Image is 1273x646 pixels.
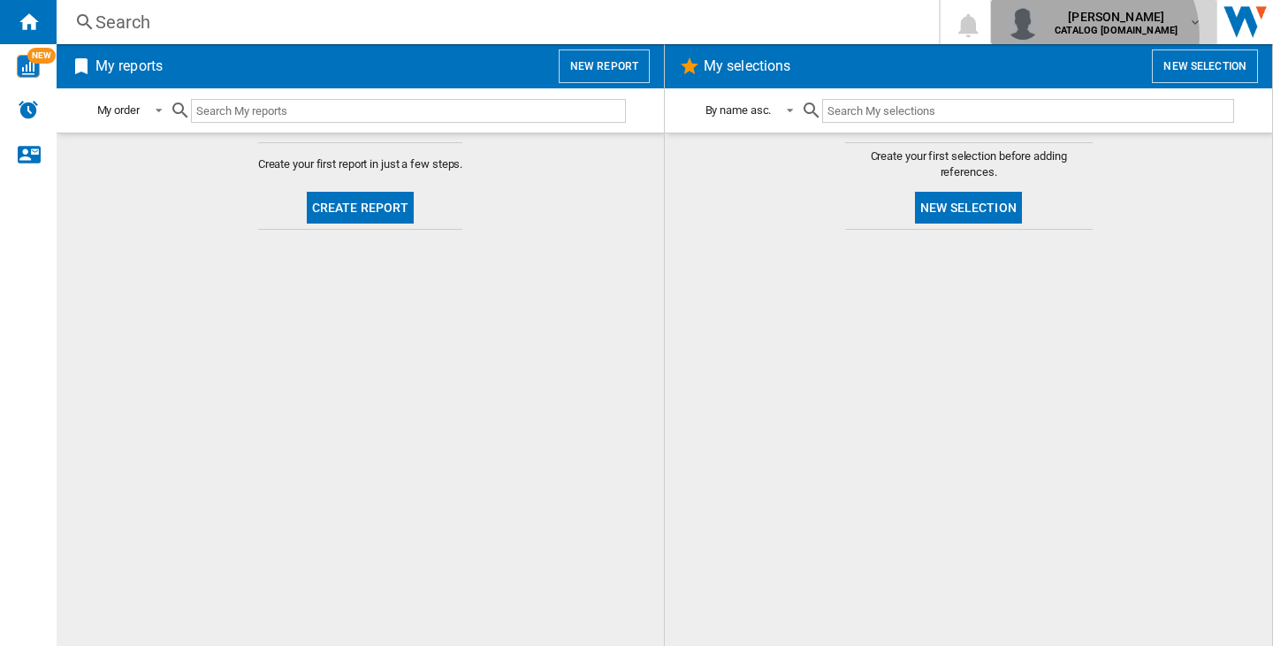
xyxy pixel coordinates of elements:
img: alerts-logo.svg [18,99,39,120]
div: Search [95,10,893,34]
img: profile.jpg [1005,4,1041,40]
div: My order [97,103,140,117]
b: CATALOG [DOMAIN_NAME] [1055,25,1178,36]
input: Search My selections [822,99,1233,123]
button: New selection [1152,49,1258,83]
input: Search My reports [191,99,626,123]
img: wise-card.svg [17,55,40,78]
span: NEW [27,48,56,64]
span: Create your first selection before adding references. [845,148,1093,180]
div: By name asc. [705,103,772,117]
h2: My selections [700,49,794,83]
span: [PERSON_NAME] [1055,8,1178,26]
button: New report [559,49,650,83]
h2: My reports [92,49,166,83]
span: Create your first report in just a few steps. [258,156,463,172]
button: Create report [307,192,415,224]
button: New selection [915,192,1022,224]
